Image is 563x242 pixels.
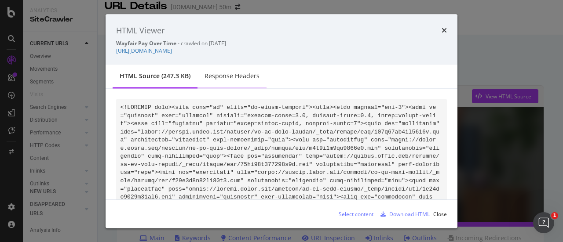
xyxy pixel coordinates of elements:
[116,40,176,47] strong: Wayfair Pay Over Time
[442,25,447,36] div: times
[389,210,430,217] div: Download HTML
[533,212,554,233] iframe: Intercom live chat
[332,207,373,221] button: Select content
[205,72,260,80] div: Response Headers
[377,207,430,221] button: Download HTML
[120,72,190,80] div: HTML source (247.3 KB)
[116,47,172,54] a: [URL][DOMAIN_NAME]
[433,207,447,221] button: Close
[551,212,558,219] span: 1
[339,210,373,217] div: Select content
[433,210,447,217] div: Close
[116,25,165,36] div: HTML Viewer
[116,40,447,47] div: - crawled on [DATE]
[106,14,457,228] div: modal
